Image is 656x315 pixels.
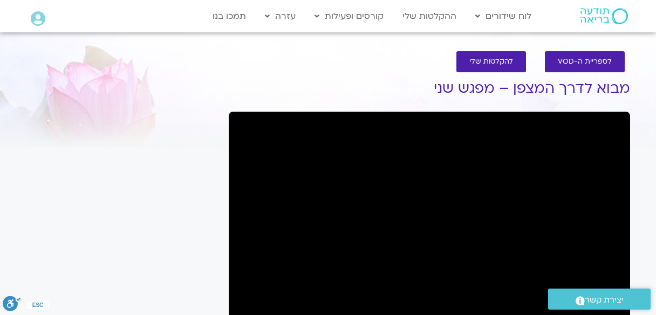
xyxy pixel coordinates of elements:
[456,51,526,72] a: להקלטות שלי
[580,8,628,24] img: תודעה בריאה
[470,6,537,26] a: לוח שידורים
[585,293,624,307] span: יצירת קשר
[207,6,251,26] a: תמכו בנו
[229,80,630,97] h1: מבוא לדרך המצפן – מפגש שני
[548,289,651,310] a: יצירת קשר
[469,58,513,66] span: להקלטות שלי
[558,58,612,66] span: לספריית ה-VOD
[545,51,625,72] a: לספריית ה-VOD
[397,6,462,26] a: ההקלטות שלי
[259,6,301,26] a: עזרה
[309,6,389,26] a: קורסים ופעילות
